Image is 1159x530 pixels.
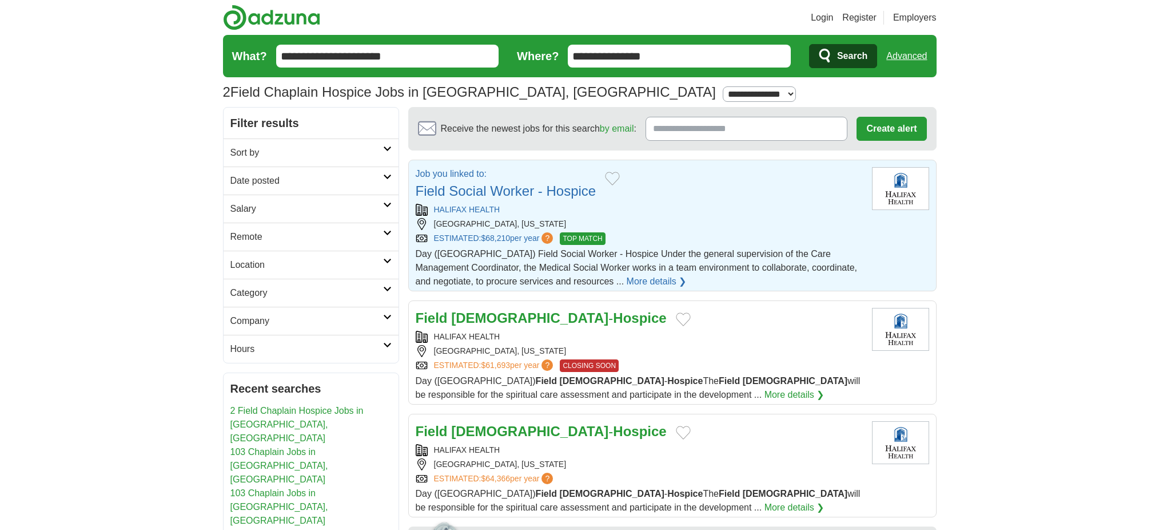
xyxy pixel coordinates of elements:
span: Receive the newest jobs for this search : [441,122,636,136]
a: More details ❯ [764,501,825,515]
a: Employers [893,11,937,25]
h2: Sort by [230,146,383,160]
strong: [DEMOGRAPHIC_DATA] [743,489,847,499]
a: More details ❯ [764,388,825,402]
label: What? [232,48,267,65]
a: Field [DEMOGRAPHIC_DATA]-Hospice [416,310,667,326]
span: Day ([GEOGRAPHIC_DATA]) - The will be responsible for the spiritual care assessment and participa... [416,376,861,400]
button: Add to favorite jobs [676,313,691,326]
a: Field Social Worker - Hospice [416,183,596,199]
h1: Field Chaplain Hospice Jobs in [GEOGRAPHIC_DATA], [GEOGRAPHIC_DATA] [223,84,716,100]
a: Remote [224,223,399,251]
label: Where? [517,48,559,65]
a: Date posted [224,167,399,195]
a: by email [600,124,634,133]
span: ? [541,232,553,244]
span: 2 [223,82,230,102]
a: Hours [224,335,399,363]
a: HALIFAX HEALTH [434,445,500,454]
strong: Hospice [667,376,703,386]
a: More details ❯ [627,275,687,288]
button: Create alert [857,117,926,141]
a: HALIFAX HEALTH [434,205,500,214]
strong: Field [719,489,740,499]
a: HALIFAX HEALTH [434,332,500,341]
strong: Hospice [613,424,666,439]
a: Sort by [224,139,399,167]
h2: Location [230,258,383,272]
img: Adzuna logo [223,5,320,30]
span: $64,366 [481,474,510,483]
h2: Filter results [224,108,399,139]
strong: [DEMOGRAPHIC_DATA] [743,376,847,386]
h2: Recent searches [230,380,392,397]
a: Company [224,307,399,335]
span: $61,693 [481,361,510,370]
h2: Company [230,314,383,328]
strong: Field [416,424,448,439]
a: 2 Field Chaplain Hospice Jobs in [GEOGRAPHIC_DATA], [GEOGRAPHIC_DATA] [230,406,364,443]
a: ESTIMATED:$64,366per year? [434,473,556,485]
strong: Field [416,310,448,326]
strong: [DEMOGRAPHIC_DATA] [451,424,608,439]
h2: Remote [230,230,383,244]
span: $68,210 [481,234,510,243]
span: TOP MATCH [560,232,605,245]
strong: [DEMOGRAPHIC_DATA] [559,489,664,499]
span: Day ([GEOGRAPHIC_DATA]) - The will be responsible for the spiritual care assessment and participa... [416,489,861,512]
strong: Hospice [667,489,703,499]
button: Add to favorite jobs [676,426,691,440]
a: Register [842,11,877,25]
h2: Date posted [230,174,383,188]
h2: Category [230,286,383,300]
a: ESTIMATED:$68,210per year? [434,232,556,245]
strong: Field [719,376,740,386]
span: ? [541,473,553,484]
a: 103 Chaplain Jobs in [GEOGRAPHIC_DATA], [GEOGRAPHIC_DATA] [230,447,328,484]
a: Login [811,11,833,25]
a: 103 Chaplain Jobs in [GEOGRAPHIC_DATA], [GEOGRAPHIC_DATA] [230,488,328,525]
div: [GEOGRAPHIC_DATA], [US_STATE] [416,345,863,357]
h2: Hours [230,342,383,356]
a: Advanced [886,45,927,68]
div: [GEOGRAPHIC_DATA], [US_STATE] [416,218,863,230]
p: Job you linked to: [416,167,596,181]
img: Halifax Health logo [872,421,929,464]
strong: Field [536,489,557,499]
button: Add to favorite jobs [605,172,620,185]
strong: Field [536,376,557,386]
span: CLOSING SOON [560,359,619,372]
a: ESTIMATED:$61,693per year? [434,359,556,372]
strong: [DEMOGRAPHIC_DATA] [451,310,608,326]
span: Search [837,45,867,68]
span: ? [541,359,553,371]
a: Location [224,251,399,279]
a: Field [DEMOGRAPHIC_DATA]-Hospice [416,424,667,439]
strong: [DEMOGRAPHIC_DATA] [559,376,664,386]
img: Halifax Health logo [872,308,929,351]
div: [GEOGRAPHIC_DATA], [US_STATE] [416,458,863,470]
span: Day ([GEOGRAPHIC_DATA]) Field Social Worker - Hospice Under the general supervision of the Care M... [416,249,858,286]
a: Category [224,279,399,307]
strong: Hospice [613,310,666,326]
img: Halifax Health logo [872,167,929,210]
a: Salary [224,195,399,223]
button: Search [809,44,877,68]
h2: Salary [230,202,383,216]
